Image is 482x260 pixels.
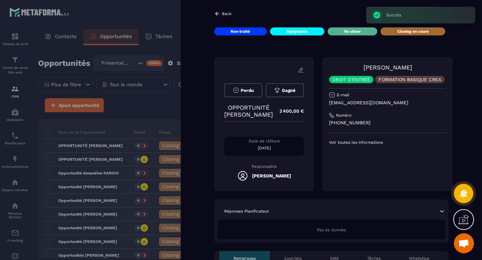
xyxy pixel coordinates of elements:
[231,29,250,34] p: Non traité
[222,11,232,16] p: Back
[224,83,262,97] button: Perdu
[287,29,308,34] p: injoignable
[224,104,273,118] p: OPPORTUNITÉ [PERSON_NAME]
[337,92,349,98] p: E-mail
[224,145,304,151] p: [DATE]
[317,228,346,232] span: Pas de donnée
[266,83,304,97] button: Gagné
[454,233,474,253] div: Ouvrir le chat
[282,88,296,93] span: Gagné
[379,77,441,82] p: FORMATION BASIQUE CREA
[329,140,446,145] p: Voir toutes les informations
[336,113,351,118] p: Numéro
[241,88,254,93] span: Perdu
[224,138,304,144] p: Date de clôture
[273,105,304,118] p: 2 400,00 €
[397,29,429,34] p: Closing en cours
[224,209,269,214] p: Réponses Planificateur
[329,120,446,126] p: [PHONE_NUMBER]
[252,173,291,178] h5: [PERSON_NAME]
[224,164,304,169] p: Responsable
[332,77,370,82] p: DROIT D'ENTRÉÉ
[344,29,361,34] p: No show
[329,100,446,106] p: [EMAIL_ADDRESS][DOMAIN_NAME]
[364,64,412,71] a: [PERSON_NAME]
